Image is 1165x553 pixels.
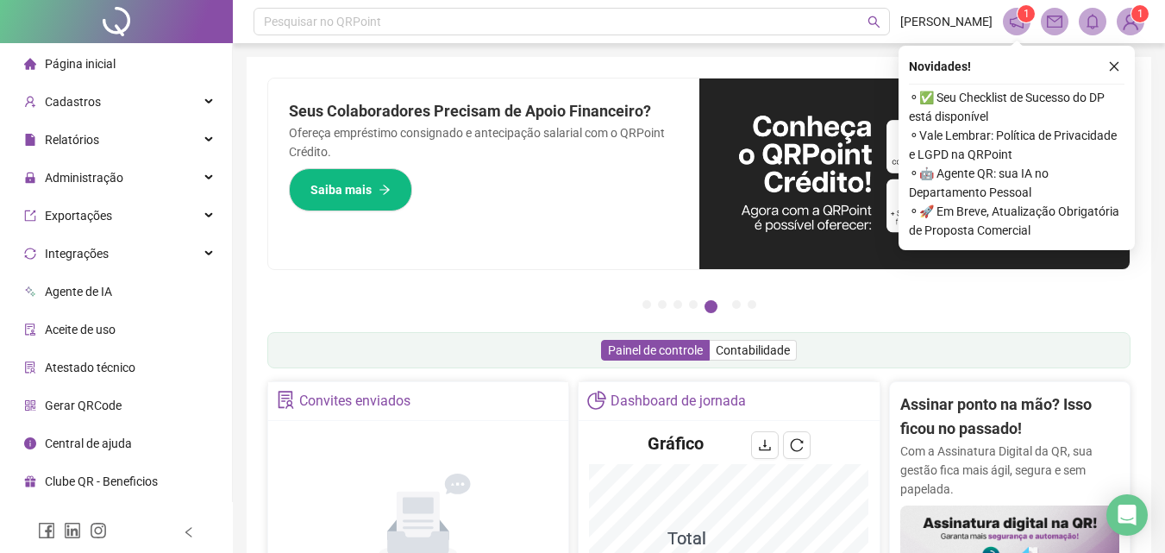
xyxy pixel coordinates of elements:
p: Ofereça empréstimo consignado e antecipação salarial com o QRPoint Crédito. [289,123,679,161]
span: export [24,210,36,222]
span: Novidades ! [909,57,971,76]
p: Com a Assinatura Digital da QR, sua gestão fica mais ágil, segura e sem papelada. [900,442,1119,499]
span: Exportações [45,209,112,223]
span: Atestado técnico [45,361,135,374]
span: info-circle [24,437,36,449]
span: mail [1047,14,1062,29]
span: arrow-right [379,184,391,196]
span: user-add [24,96,36,108]
span: notification [1009,14,1024,29]
span: Cadastros [45,95,101,109]
span: Contabilidade [716,343,790,357]
span: Central de ajuda [45,437,132,450]
span: ⚬ 🚀 Em Breve, Atualização Obrigatória de Proposta Comercial [909,202,1124,240]
span: Painel de controle [608,343,703,357]
sup: Atualize o seu contato no menu Meus Dados [1131,5,1149,22]
span: gift [24,475,36,487]
button: 1 [642,300,651,309]
img: 95294 [1118,9,1143,35]
span: Gerar QRCode [45,399,122,412]
span: file [24,134,36,146]
span: audit [24,324,36,336]
button: Saiba mais [289,168,412,211]
span: search [867,16,880,28]
button: 4 [689,300,698,309]
span: linkedin [64,522,81,539]
span: ⚬ ✅ Seu Checklist de Sucesso do DP está disponível [909,88,1124,126]
span: qrcode [24,399,36,412]
div: Dashboard de jornada [611,386,746,416]
span: sync [24,248,36,260]
span: solution [277,391,295,409]
div: Open Intercom Messenger [1106,494,1148,536]
span: facebook [38,522,55,539]
button: 2 [658,300,667,309]
span: instagram [90,522,107,539]
span: 1 [1137,8,1143,20]
span: solution [24,361,36,374]
span: lock [24,172,36,184]
h4: Gráfico [648,431,704,456]
sup: 1 [1018,5,1035,22]
button: 6 [732,300,741,309]
span: reload [790,438,804,452]
span: Administração [45,171,123,185]
span: home [24,58,36,70]
span: 1 [1024,8,1030,20]
span: bell [1085,14,1100,29]
span: [PERSON_NAME] [900,12,993,31]
span: download [758,438,772,452]
span: Página inicial [45,57,116,71]
span: ⚬ 🤖 Agente QR: sua IA no Departamento Pessoal [909,164,1124,202]
span: Saiba mais [310,180,372,199]
button: 5 [705,300,717,313]
span: pie-chart [587,391,605,409]
span: Aceite de uso [45,323,116,336]
span: ⚬ Vale Lembrar: Política de Privacidade e LGPD na QRPoint [909,126,1124,164]
span: Integrações [45,247,109,261]
h2: Seus Colaboradores Precisam de Apoio Financeiro? [289,99,679,123]
span: Relatórios [45,133,99,147]
span: Agente de IA [45,285,112,298]
span: close [1108,60,1120,72]
h2: Assinar ponto na mão? Isso ficou no passado! [900,393,1119,442]
button: 3 [673,300,682,309]
button: 7 [748,300,756,309]
span: Clube QR - Beneficios [45,474,158,488]
img: banner%2F11e687cd-1386-4cbd-b13b-7bd81425532d.png [699,79,1131,269]
span: left [183,526,195,538]
div: Convites enviados [299,386,410,416]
